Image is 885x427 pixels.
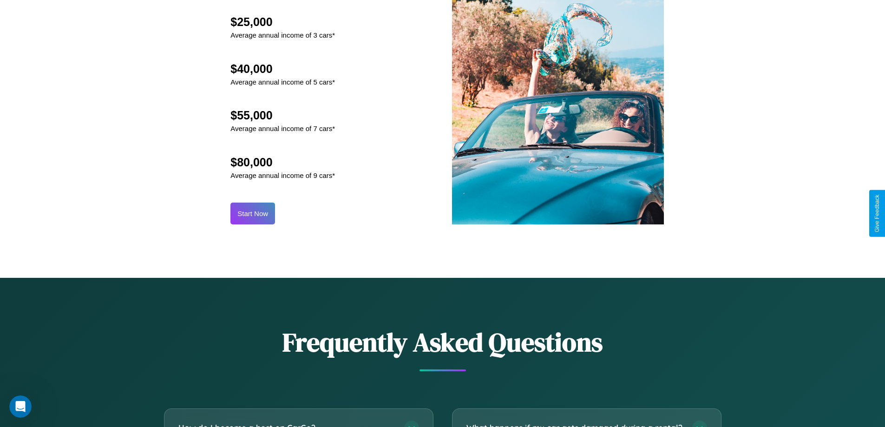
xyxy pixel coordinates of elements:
[230,62,335,76] h2: $40,000
[230,76,335,88] p: Average annual income of 5 cars*
[230,169,335,182] p: Average annual income of 9 cars*
[230,122,335,135] p: Average annual income of 7 cars*
[230,29,335,41] p: Average annual income of 3 cars*
[874,195,880,232] div: Give Feedback
[164,324,721,360] h2: Frequently Asked Questions
[230,203,275,224] button: Start Now
[9,395,32,418] iframe: Intercom live chat
[230,109,335,122] h2: $55,000
[230,156,335,169] h2: $80,000
[230,15,335,29] h2: $25,000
